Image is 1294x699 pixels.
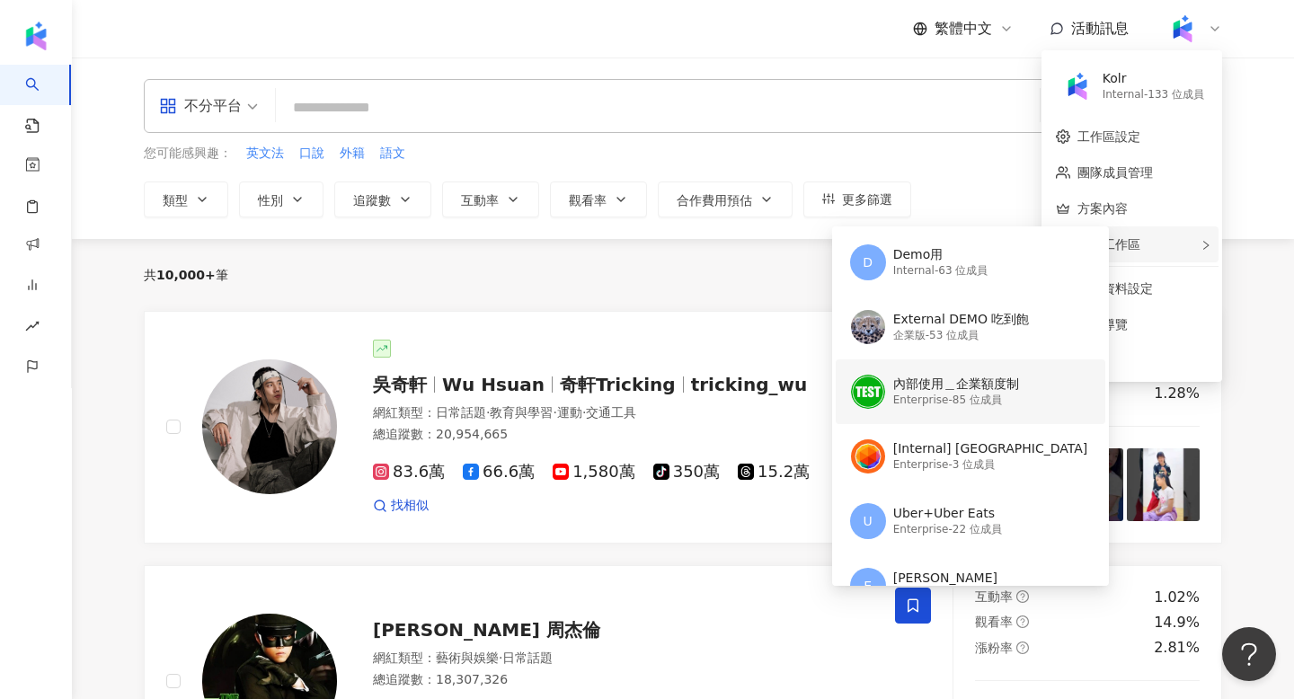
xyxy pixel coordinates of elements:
button: 觀看率 [550,181,647,217]
button: 口說 [298,144,325,164]
span: 英文法 [246,145,284,163]
span: 口說 [299,145,324,163]
span: 漲粉率 [975,641,1013,655]
span: right [1201,240,1211,251]
span: tricking_wu [691,374,808,395]
span: 外籍 [340,145,365,163]
span: 教育與學習 [490,405,553,420]
div: Enterprise - 22 位成員 [893,522,1002,537]
iframe: Help Scout Beacon - Open [1222,627,1276,681]
span: 日常話題 [502,650,553,665]
span: 觀看率 [569,193,607,208]
div: Kolr [1103,70,1204,88]
div: 1.28% [1154,384,1200,403]
span: 更多篩選 [842,192,892,207]
span: rise [25,308,40,349]
span: 藝術與娛樂 [436,650,499,665]
span: 奇軒Tricking [560,374,676,395]
img: images.jpeg [851,439,885,473]
span: 互動率 [461,193,499,208]
button: 互動率 [442,181,539,217]
span: 合作費用預估 [677,193,752,208]
button: 外籍 [339,144,366,164]
div: 網紅類型 ： [373,650,873,668]
button: 合作費用預估 [658,181,793,217]
span: U [864,511,873,531]
a: 工作區設定 [1077,129,1140,144]
a: 個人資料設定 [1077,281,1153,296]
span: · [486,405,490,420]
span: question-circle [1016,590,1029,603]
img: Kolr%20app%20icon%20%281%29.png [1165,12,1200,46]
a: KOL Avatar吳奇軒Wu Hsuan奇軒Trickingtricking_wu網紅類型：日常話題·教育與學習·運動·交通工具總追蹤數：20,954,66583.6萬66.6萬1,580萬3... [144,311,1222,544]
span: 類型 [163,193,188,208]
span: 觀看率 [975,615,1013,629]
span: 66.6萬 [463,463,535,482]
div: 總追蹤數 ： 18,307,326 [373,671,873,689]
span: 10,000+ [156,268,216,282]
div: 企業版 - 53 位成員 [893,328,1030,343]
a: 方案內容 [1077,201,1128,216]
button: 類型 [144,181,228,217]
span: 吳奇軒 [373,374,427,395]
span: [PERSON_NAME] 周杰倫 [373,619,600,641]
div: 14.9% [1154,613,1200,633]
span: 1,580萬 [553,463,635,482]
div: Enterprise - 3 位成員 [893,457,1088,473]
span: 語文 [380,145,405,163]
a: 找相似 [373,497,429,515]
span: · [499,650,502,665]
button: 更多篩選 [803,181,911,217]
span: question-circle [1016,615,1029,628]
div: 內部使用＿企業額度制 [893,376,1019,394]
span: · [582,405,586,420]
div: 1.02% [1154,588,1200,607]
div: Internal - 133 位成員 [1103,87,1204,102]
a: search [25,65,61,135]
span: 您可能感興趣： [144,145,232,163]
div: Internal - 63 位成員 [893,263,988,279]
img: logo icon [22,22,50,50]
a: 團隊成員管理 [1077,165,1153,180]
span: 350萬 [653,463,720,482]
span: 性別 [258,193,283,208]
span: 追蹤數 [353,193,391,208]
img: KOL Avatar [202,359,337,494]
div: External DEMO 吃到飽 [893,311,1030,329]
div: 不分平台 [159,92,242,120]
span: 運動 [557,405,582,420]
div: [Internal] [GEOGRAPHIC_DATA] [893,440,1088,458]
button: 性別 [239,181,323,217]
img: Screen%20Shot%202021-07-26%20at%202.59.10%20PM%20copy.png [851,310,885,344]
div: [PERSON_NAME] [893,570,997,588]
div: Enterprise - 85 位成員 [893,393,1019,408]
button: 追蹤數 [334,181,431,217]
span: 互動率 [975,589,1013,604]
img: Kolr%20app%20icon%20%281%29.png [1060,69,1095,103]
div: 2.81% [1154,638,1200,658]
span: · [553,405,556,420]
span: 網站導覽 [1077,314,1208,334]
div: 網紅類型 ： [373,404,873,422]
span: 日常話題 [436,405,486,420]
span: D [863,252,873,272]
span: 活動訊息 [1071,20,1129,37]
span: 找相似 [391,497,429,515]
span: appstore [159,97,177,115]
span: 交通工具 [586,405,636,420]
button: 英文法 [245,144,285,164]
div: 共 筆 [144,268,228,282]
button: 語文 [379,144,406,164]
span: 83.6萬 [373,463,445,482]
span: E [864,576,872,596]
img: unnamed.png [851,375,885,409]
span: 繁體中文 [935,19,992,39]
span: question-circle [1016,641,1029,654]
span: 15.2萬 [738,463,810,482]
div: 總追蹤數 ： 20,954,665 [373,426,873,444]
img: post-image [1127,448,1200,521]
div: Demo用 [893,246,988,264]
span: Wu Hsuan [442,374,545,395]
div: Uber+Uber Eats [893,505,1002,523]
